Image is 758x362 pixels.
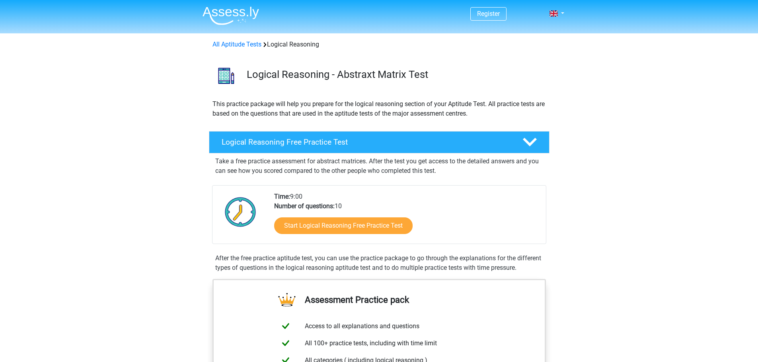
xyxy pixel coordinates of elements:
a: Start Logical Reasoning Free Practice Test [274,217,413,234]
img: Clock [220,192,261,232]
h4: Logical Reasoning Free Practice Test [222,137,510,147]
div: 9:00 10 [268,192,546,244]
p: Take a free practice assessment for abstract matrices. After the test you get access to the detai... [215,157,543,176]
b: Time: [274,193,290,200]
div: After the free practice aptitude test, you can use the practice package to go through the explana... [212,254,546,273]
b: Number of questions: [274,202,335,210]
img: logical reasoning [209,59,243,93]
a: Register [477,10,500,17]
div: Logical Reasoning [209,40,549,49]
a: All Aptitude Tests [212,41,261,48]
p: This practice package will help you prepare for the logical reasoning section of your Aptitude Te... [212,99,546,118]
h3: Logical Reasoning - Abstraxt Matrix Test [247,68,543,81]
img: Assessly [203,6,259,25]
a: Logical Reasoning Free Practice Test [206,131,553,153]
